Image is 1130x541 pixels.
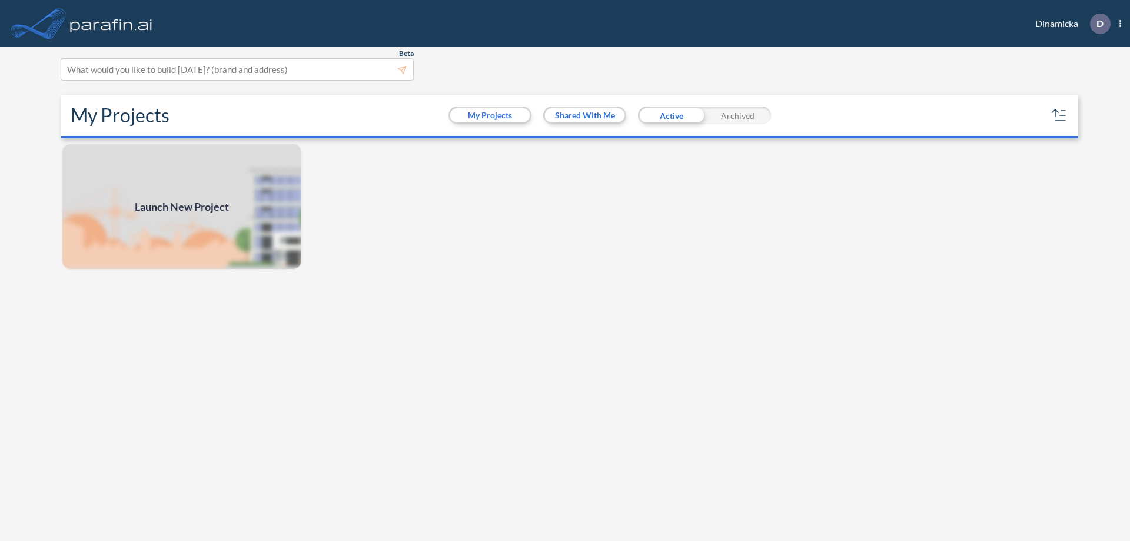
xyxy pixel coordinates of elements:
[61,143,303,270] img: add
[450,108,530,122] button: My Projects
[71,104,169,127] h2: My Projects
[1050,106,1069,125] button: sort
[135,199,229,215] span: Launch New Project
[68,12,155,35] img: logo
[638,107,704,124] div: Active
[1018,14,1121,34] div: Dinamicka
[704,107,771,124] div: Archived
[399,49,414,58] span: Beta
[545,108,624,122] button: Shared With Me
[1096,18,1104,29] p: D
[61,143,303,270] a: Launch New Project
